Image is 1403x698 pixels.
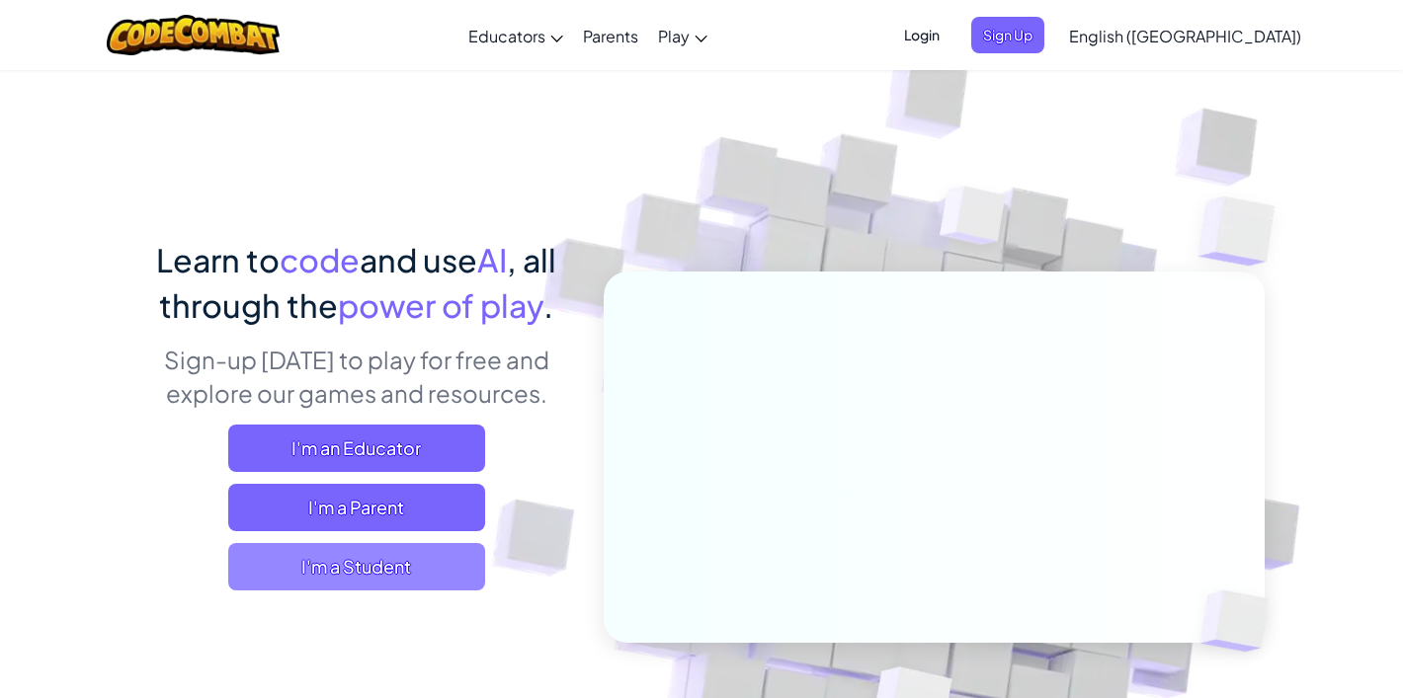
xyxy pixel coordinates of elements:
img: CodeCombat logo [107,15,280,55]
a: Parents [573,9,648,62]
img: Overlap cubes [1168,549,1316,693]
span: code [280,240,360,279]
span: and use [360,240,477,279]
a: English ([GEOGRAPHIC_DATA]) [1059,9,1311,62]
span: English ([GEOGRAPHIC_DATA]) [1069,26,1301,46]
span: . [543,285,553,325]
p: Sign-up [DATE] to play for free and explore our games and resources. [138,343,574,410]
a: I'm an Educator [228,425,485,472]
button: Login [892,17,951,53]
a: Play [648,9,717,62]
span: Learn to [156,240,280,279]
span: Play [658,26,690,46]
button: I'm a Student [228,543,485,590]
button: Sign Up [971,17,1044,53]
a: Educators [458,9,573,62]
img: Overlap cubes [903,147,1045,294]
img: Overlap cubes [1159,148,1330,315]
span: AI [477,240,507,279]
a: I'm a Parent [228,484,485,531]
span: Educators [468,26,545,46]
span: power of play [338,285,543,325]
